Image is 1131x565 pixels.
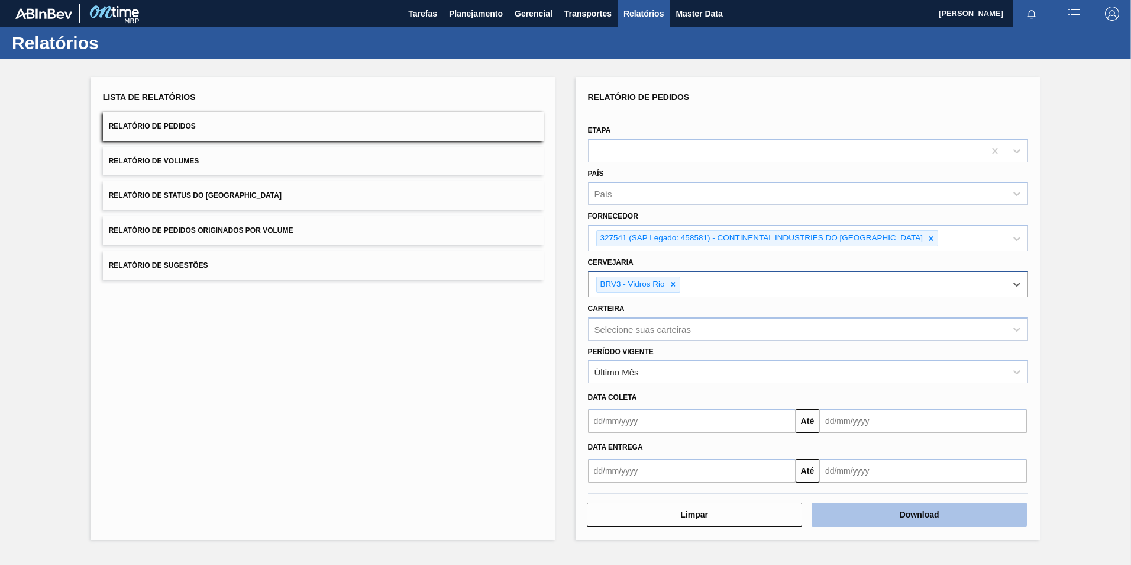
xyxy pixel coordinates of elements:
label: Etapa [588,126,611,134]
span: Tarefas [408,7,437,21]
label: País [588,169,604,178]
input: dd/mm/yyyy [588,409,796,433]
span: Transportes [564,7,612,21]
button: Relatório de Volumes [103,147,544,176]
input: dd/mm/yyyy [819,409,1027,433]
label: Fornecedor [588,212,638,220]
span: Data entrega [588,443,643,451]
button: Relatório de Sugestões [103,251,544,280]
button: Relatório de Pedidos [103,112,544,141]
span: Relatório de Pedidos [588,92,690,102]
button: Download [812,503,1027,527]
span: Master Data [676,7,722,21]
div: País [594,189,612,199]
div: 327541 (SAP Legado: 458581) - CONTINENTAL INDUSTRIES DO [GEOGRAPHIC_DATA] [597,231,925,246]
span: Relatório de Volumes [109,157,199,165]
div: BRV3 - Vidros Rio [597,277,667,292]
button: Até [796,409,819,433]
button: Relatório de Status do [GEOGRAPHIC_DATA] [103,181,544,210]
span: Relatório de Pedidos Originados por Volume [109,226,293,235]
input: dd/mm/yyyy [819,459,1027,483]
label: Período Vigente [588,348,654,356]
input: dd/mm/yyyy [588,459,796,483]
span: Planejamento [449,7,503,21]
label: Carteira [588,304,625,313]
span: Lista de Relatórios [103,92,196,102]
span: Data coleta [588,393,637,402]
label: Cervejaria [588,258,634,267]
img: userActions [1067,7,1081,21]
button: Notificações [1013,5,1051,22]
button: Até [796,459,819,483]
span: Relatórios [623,7,664,21]
span: Gerencial [515,7,552,21]
div: Último Mês [594,367,639,377]
img: Logout [1105,7,1119,21]
div: Selecione suas carteiras [594,324,691,334]
span: Relatório de Sugestões [109,261,208,269]
span: Relatório de Pedidos [109,122,196,130]
button: Relatório de Pedidos Originados por Volume [103,216,544,245]
span: Relatório de Status do [GEOGRAPHIC_DATA] [109,191,282,200]
img: TNhmsLtSVTkK8tSr43FrP2fwEKptu5GPRR3wAAAABJRU5ErkJggg== [15,8,72,19]
button: Limpar [587,503,802,527]
h1: Relatórios [12,36,222,50]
